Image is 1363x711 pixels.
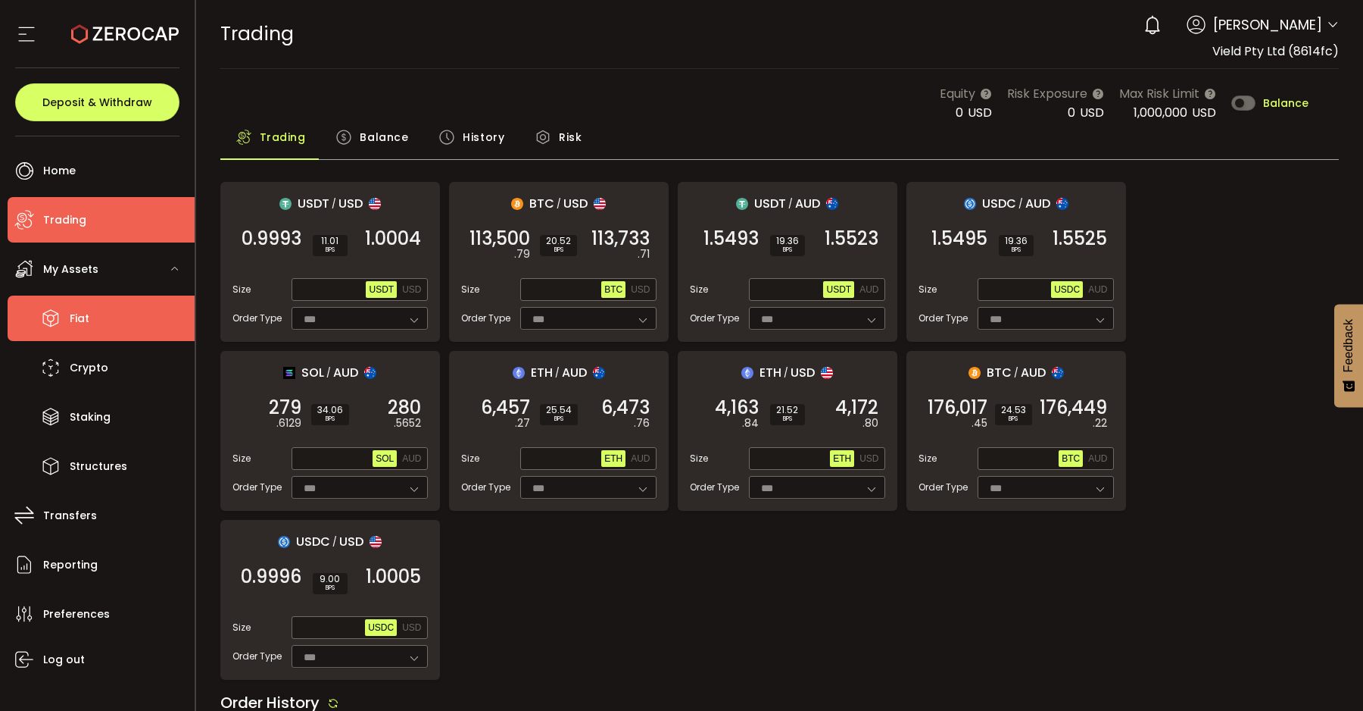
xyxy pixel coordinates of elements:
[70,357,108,379] span: Crypto
[634,415,650,431] em: .76
[1040,400,1107,415] span: 176,449
[919,283,937,296] span: Size
[366,281,397,298] button: USDT
[333,363,358,382] span: AUD
[232,283,251,296] span: Size
[742,415,759,431] em: .84
[43,505,97,527] span: Transfers
[776,415,799,424] i: BPS
[461,283,479,296] span: Size
[317,406,343,415] span: 34.06
[690,452,708,465] span: Size
[631,453,650,464] span: AUD
[1053,231,1107,246] span: 1.5525
[856,450,881,467] button: USD
[601,450,625,467] button: ETH
[319,246,342,255] i: BPS
[788,197,793,211] em: /
[1334,304,1363,407] button: Feedback - Show survey
[279,198,292,210] img: usdt_portfolio.svg
[593,367,605,379] img: aud_portfolio.svg
[301,363,324,382] span: SOL
[741,367,753,379] img: eth_portfolio.svg
[370,536,382,548] img: usd_portfolio.svg
[402,453,421,464] span: AUD
[1213,14,1322,35] span: [PERSON_NAME]
[461,312,510,325] span: Order Type
[1080,104,1104,121] span: USD
[594,198,606,210] img: usd_portfolio.svg
[1001,415,1026,424] i: BPS
[368,622,394,633] span: USDC
[42,97,152,108] span: Deposit & Withdraw
[402,284,421,295] span: USD
[326,366,331,380] em: /
[317,415,343,424] i: BPS
[557,197,561,211] em: /
[546,246,571,255] i: BPS
[319,575,342,584] span: 9.00
[563,194,588,213] span: USD
[1192,104,1216,121] span: USD
[463,122,504,152] span: History
[232,481,282,494] span: Order Type
[514,246,530,262] em: .79
[469,231,530,246] span: 113,500
[856,281,881,298] button: AUD
[70,308,89,330] span: Fiat
[402,622,421,633] span: USD
[1051,281,1083,298] button: USDC
[631,284,650,295] span: USD
[859,284,878,295] span: AUD
[830,450,854,467] button: ETH
[835,400,878,415] span: 4,172
[859,453,878,464] span: USD
[373,450,397,467] button: SOL
[339,532,363,551] span: USD
[1062,453,1080,464] span: BTC
[559,122,582,152] span: Risk
[987,363,1012,382] span: BTC
[968,367,981,379] img: btc_portfolio.svg
[332,535,337,549] em: /
[298,194,329,213] span: USDT
[784,366,788,380] em: /
[715,400,759,415] span: 4,163
[823,281,854,298] button: USDT
[399,281,424,298] button: USD
[232,621,251,634] span: Size
[1263,98,1308,108] span: Balance
[826,284,851,295] span: USDT
[546,415,572,424] i: BPS
[972,415,987,431] em: .45
[604,453,622,464] span: ETH
[638,246,650,262] em: .71
[365,619,397,636] button: USDC
[232,452,251,465] span: Size
[319,584,342,593] i: BPS
[591,231,650,246] span: 113,733
[919,481,968,494] span: Order Type
[369,284,394,295] span: USDT
[776,236,799,246] span: 19.36
[319,236,342,246] span: 11.01
[601,281,625,298] button: BTC
[628,281,653,298] button: USD
[776,246,799,255] i: BPS
[70,406,111,428] span: Staking
[546,406,572,415] span: 25.54
[513,367,525,379] img: eth_portfolio.svg
[15,83,179,121] button: Deposit & Withdraw
[555,366,560,380] em: /
[296,532,330,551] span: USDC
[604,284,622,295] span: BTC
[1018,197,1023,211] em: /
[776,406,799,415] span: 21.52
[43,603,110,625] span: Preferences
[821,367,833,379] img: usd_portfolio.svg
[931,231,987,246] span: 1.5495
[1001,406,1026,415] span: 24.53
[1007,84,1087,103] span: Risk Exposure
[703,231,759,246] span: 1.5493
[1085,281,1110,298] button: AUD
